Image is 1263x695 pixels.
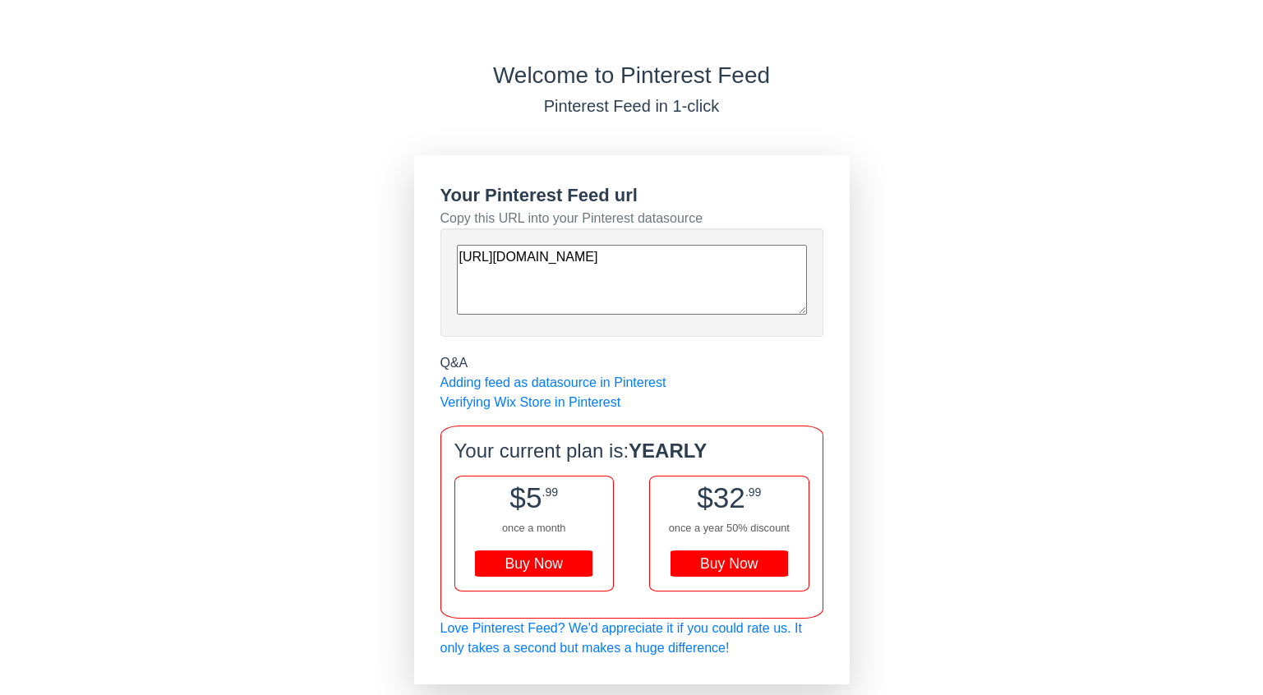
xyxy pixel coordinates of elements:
[542,486,558,499] span: .99
[440,375,666,389] a: Adding feed as datasource in Pinterest
[509,481,542,513] span: $5
[440,621,802,655] a: Love Pinterest Feed? We'd appreciate it if you could rate us. It only takes a second but makes a ...
[454,440,809,463] h4: Your current plan is:
[745,486,762,499] span: .99
[455,520,613,536] div: once a month
[671,550,788,577] div: Buy Now
[440,182,823,209] div: Your Pinterest Feed url
[440,395,621,409] a: Verifying Wix Store in Pinterest
[650,520,808,536] div: once a year 50% discount
[475,550,592,577] div: Buy Now
[697,481,745,513] span: $32
[629,440,707,462] b: YEARLY
[440,209,823,228] div: Copy this URL into your Pinterest datasource
[440,353,823,373] div: Q&A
